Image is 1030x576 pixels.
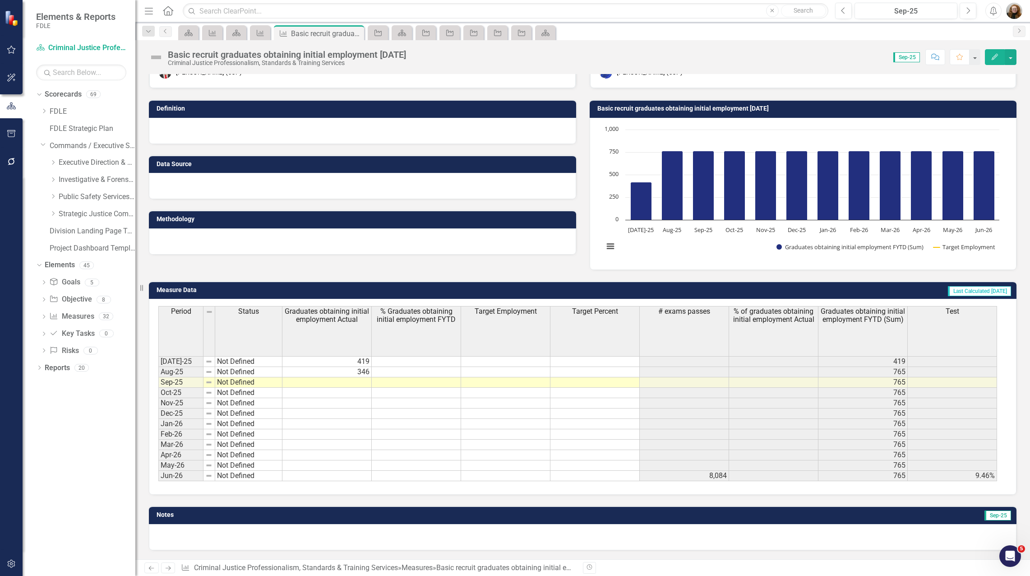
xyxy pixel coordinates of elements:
td: 419 [818,356,908,367]
text: 250 [609,192,619,200]
path: Dec-25, 765. Graduates obtaining initial employment FYTD (Sum). [786,151,807,220]
td: Not Defined [215,471,282,481]
text: Oct-25 [725,226,743,234]
td: Not Defined [215,409,282,419]
a: Goals [49,277,80,288]
a: Key Tasks [49,329,94,339]
img: Jennifer Siddoway [1006,3,1022,19]
td: Not Defined [215,388,282,398]
text: 500 [609,170,619,178]
text: Jun-26 [974,226,992,234]
td: Jan-26 [158,419,203,429]
img: 8DAGhfEEPCf229AAAAAElFTkSuQmCC [205,420,212,427]
span: Sep-25 [893,52,920,62]
span: % Graduates obtaining initial employment FYTD [374,307,459,323]
img: 8DAGhfEEPCf229AAAAAElFTkSuQmCC [205,410,212,417]
a: Strategic Justice Command [59,209,135,219]
img: 8DAGhfEEPCf229AAAAAElFTkSuQmCC [205,431,212,438]
td: 765 [818,398,908,409]
div: 0 [83,347,98,354]
a: Investigative & Forensic Services Command [59,175,135,185]
path: Sep-25, 765. Graduates obtaining initial employment FYTD (Sum). [693,151,714,220]
td: Not Defined [215,377,282,388]
td: 765 [818,419,908,429]
button: Sep-25 [854,3,957,19]
h3: Notes [157,511,485,518]
button: Search [781,5,826,17]
td: 765 [818,440,908,450]
td: 765 [818,409,908,419]
path: Mar-26, 765. Graduates obtaining initial employment FYTD (Sum). [879,151,901,220]
img: 8DAGhfEEPCf229AAAAAElFTkSuQmCC [205,472,212,479]
td: Not Defined [215,450,282,460]
td: Not Defined [215,429,282,440]
img: 8DAGhfEEPCf229AAAAAElFTkSuQmCC [206,308,213,316]
path: Apr-26, 765. Graduates obtaining initial employment FYTD (Sum). [910,151,932,220]
text: Nov-25 [756,226,775,234]
td: 8,084 [640,471,729,481]
text: May-26 [942,226,962,234]
path: Aug-25, 765. Graduates obtaining initial employment FYTD (Sum). [661,151,683,220]
td: 765 [818,471,908,481]
td: Feb-26 [158,429,203,440]
img: Not Defined [149,50,163,65]
path: May-26, 765. Graduates obtaining initial employment FYTD (Sum). [942,151,963,220]
td: Not Defined [215,356,282,367]
span: Status [238,307,259,316]
a: Objective [49,294,92,305]
a: Measures [402,563,433,572]
div: 5 [85,279,99,286]
text: 1,000 [605,125,619,133]
path: Jan-26, 765. Graduates obtaining initial employment FYTD (Sum). [817,151,838,220]
a: Criminal Justice Professionalism, Standards & Training Services [194,563,398,572]
img: 8DAGhfEEPCf229AAAAAElFTkSuQmCC [205,358,212,365]
text: Jan-26 [819,226,836,234]
td: May-26 [158,460,203,471]
path: Jul-25, 419. Graduates obtaining initial employment FYTD (Sum). [630,182,651,220]
td: 765 [818,460,908,471]
span: Target Percent [572,307,618,316]
text: Apr-26 [912,226,930,234]
span: Target Employment [475,307,537,316]
td: [DATE]-25 [158,356,203,367]
td: Jun-26 [158,471,203,481]
a: FDLE [50,107,135,117]
img: 8DAGhfEEPCf229AAAAAElFTkSuQmCC [205,462,212,469]
span: 5 [1018,545,1025,553]
text: 750 [609,147,619,155]
a: Scorecards [45,89,82,100]
path: Feb-26, 765. Graduates obtaining initial employment FYTD (Sum). [848,151,869,220]
div: 45 [79,261,94,269]
img: 8DAGhfEEPCf229AAAAAElFTkSuQmCC [205,399,212,407]
a: Measures [49,311,94,322]
img: 8DAGhfEEPCf229AAAAAElFTkSuQmCC [205,389,212,396]
div: 20 [74,364,89,372]
text: [DATE]-25 [628,226,654,234]
a: Criminal Justice Professionalism, Standards & Training Services [36,43,126,53]
text: 0 [615,215,619,223]
td: 346 [282,367,372,377]
td: Oct-25 [158,388,203,398]
td: Dec-25 [158,409,203,419]
h3: Definition [157,105,572,112]
input: Search ClearPoint... [183,3,828,19]
td: Not Defined [215,419,282,429]
div: » » [181,563,576,573]
svg: Interactive chart [599,125,1004,260]
td: Not Defined [215,367,282,377]
div: Basic recruit graduates obtaining initial employment [DATE] [168,50,406,60]
td: 9.46% [908,471,997,481]
span: % of graduates obtaining initial employment Actual [731,307,816,323]
td: 765 [818,367,908,377]
iframe: Intercom live chat [999,545,1021,567]
a: Project Dashboard Template [50,243,135,254]
h3: Basic recruit graduates obtaining initial employment [DATE] [597,105,1012,112]
div: 8 [97,296,111,303]
td: 765 [818,377,908,388]
td: Nov-25 [158,398,203,409]
text: Mar-26 [881,226,900,234]
td: Not Defined [215,398,282,409]
a: Division Landing Page Template [50,226,135,237]
g: Graduates obtaining initial employment FYTD (Sum), series 1 of 2. Bar series with 12 bars. [630,151,994,220]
